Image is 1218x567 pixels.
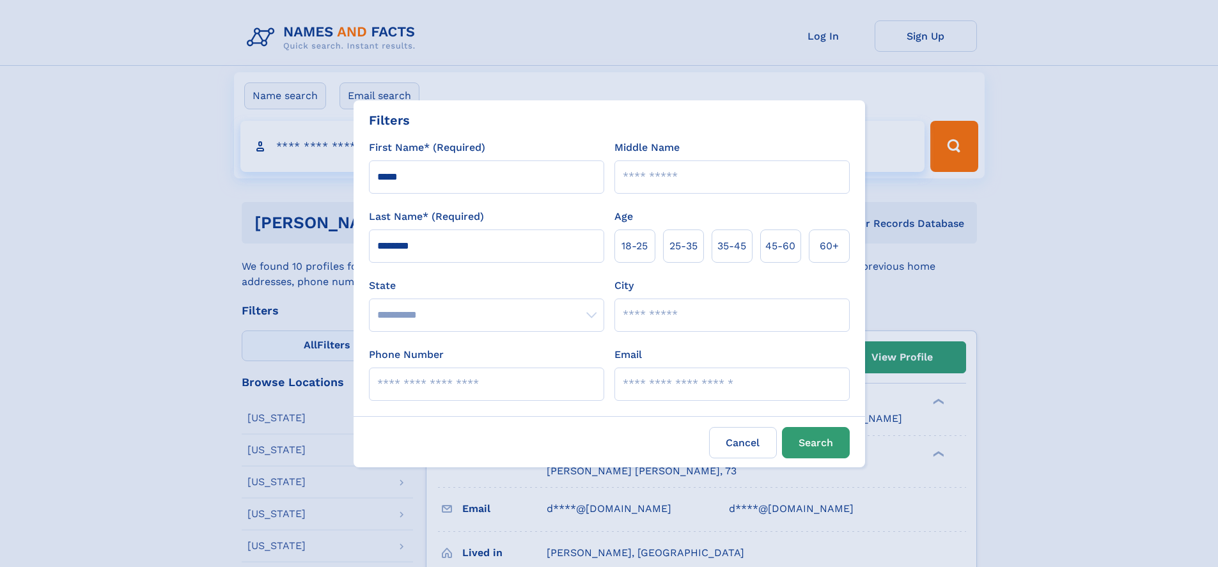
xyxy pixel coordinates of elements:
[709,427,777,458] label: Cancel
[614,278,634,293] label: City
[369,278,604,293] label: State
[765,238,795,254] span: 45‑60
[369,209,484,224] label: Last Name* (Required)
[669,238,698,254] span: 25‑35
[820,238,839,254] span: 60+
[621,238,648,254] span: 18‑25
[782,427,850,458] button: Search
[369,140,485,155] label: First Name* (Required)
[369,111,410,130] div: Filters
[614,209,633,224] label: Age
[369,347,444,362] label: Phone Number
[614,347,642,362] label: Email
[614,140,680,155] label: Middle Name
[717,238,746,254] span: 35‑45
